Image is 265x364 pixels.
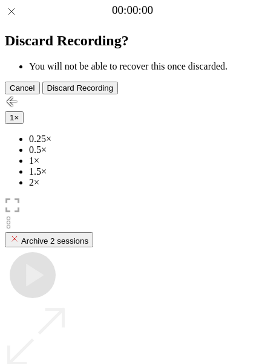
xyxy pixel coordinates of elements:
li: 1.5× [29,166,260,177]
button: 1× [5,111,24,124]
h2: Discard Recording? [5,33,260,49]
li: 0.25× [29,134,260,145]
a: 00:00:00 [112,4,153,17]
button: Cancel [5,82,40,94]
li: 1× [29,155,260,166]
button: Archive 2 sessions [5,232,93,247]
div: Archive 2 sessions [10,234,88,245]
button: Discard Recording [42,82,119,94]
li: You will not be able to recover this once discarded. [29,61,260,72]
span: 1 [10,113,14,122]
li: 2× [29,177,260,188]
li: 0.5× [29,145,260,155]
